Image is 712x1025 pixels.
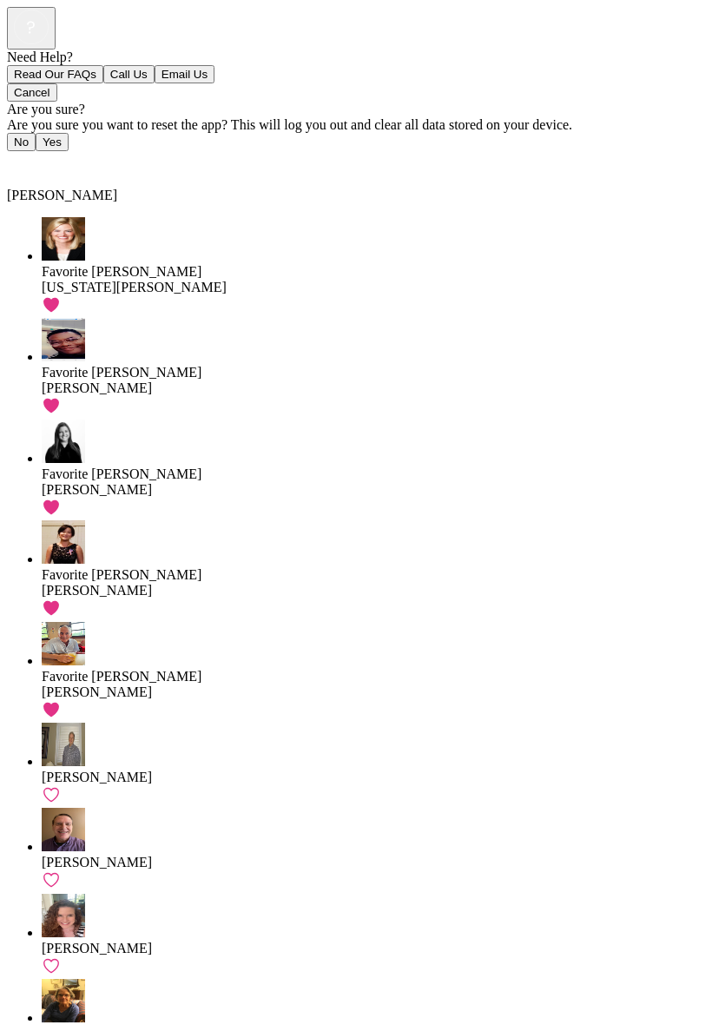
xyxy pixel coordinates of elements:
[42,280,705,295] div: [US_STATE][PERSON_NAME]
[42,365,705,380] div: Favorite [PERSON_NAME]
[42,855,705,870] div: [PERSON_NAME]
[7,102,705,117] div: Are you sure?
[7,50,705,65] div: Need Help?
[7,188,117,202] span: [PERSON_NAME]
[42,622,85,665] img: avatar
[42,567,705,583] div: Favorite [PERSON_NAME]
[7,156,46,171] a: Back
[42,420,85,463] img: avatar
[42,318,85,361] img: avatar
[42,466,705,482] div: Favorite [PERSON_NAME]
[42,669,705,684] div: Favorite [PERSON_NAME]
[7,83,57,102] button: Cancel
[42,808,85,851] img: avatar
[7,65,103,83] button: Read Our FAQs
[7,133,36,151] button: No
[42,217,85,261] img: avatar
[42,894,85,937] img: avatar
[42,979,85,1022] img: avatar
[103,65,155,83] button: Call Us
[42,723,85,766] img: avatar
[42,770,705,785] div: [PERSON_NAME]
[17,156,46,171] span: Back
[42,264,705,280] div: Favorite [PERSON_NAME]
[36,133,69,151] button: Yes
[42,941,705,956] div: [PERSON_NAME]
[155,65,214,83] button: Email Us
[42,520,85,564] img: avatar
[7,117,705,133] div: Are you sure you want to reset the app? This will log you out and clear all data stored on your d...
[42,684,705,700] div: [PERSON_NAME]
[42,482,705,498] div: [PERSON_NAME]
[42,380,705,396] div: [PERSON_NAME]
[42,583,705,598] div: [PERSON_NAME]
